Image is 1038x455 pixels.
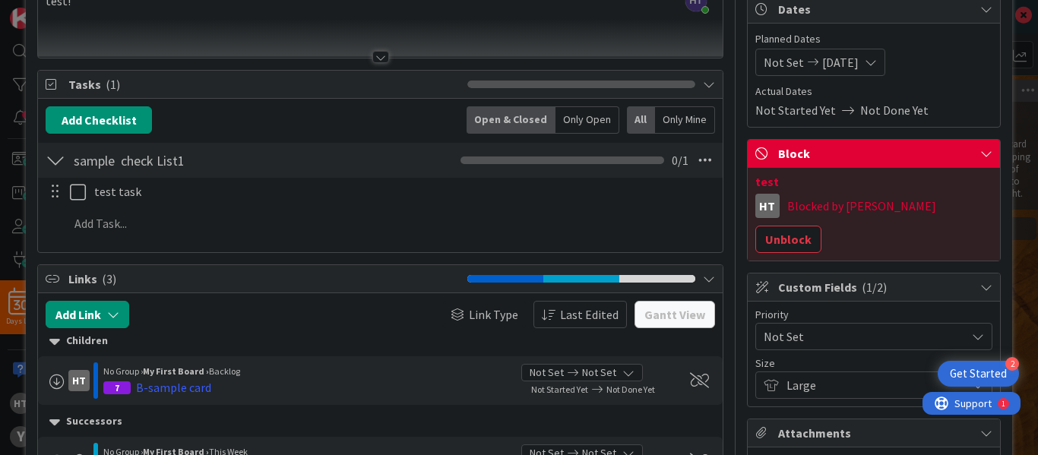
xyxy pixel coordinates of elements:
[755,194,780,218] div: ht
[68,75,460,93] span: Tasks
[764,53,804,71] span: Not Set
[68,370,90,391] div: ht
[46,301,129,328] button: Add Link
[822,53,859,71] span: [DATE]
[778,144,973,163] span: Block
[79,6,83,18] div: 1
[49,333,711,349] div: Children
[49,413,711,430] div: Successors
[862,280,887,295] span: ( 1/2 )
[555,106,619,134] div: Only Open
[103,365,143,377] span: No Group ›
[755,175,992,188] div: test
[755,358,992,368] div: Size
[755,226,821,253] button: Unblock
[209,365,240,377] span: Backlog
[755,31,992,47] span: Planned Dates
[106,77,120,92] span: ( 1 )
[635,301,715,328] button: Gantt View
[46,106,152,134] button: Add Checklist
[103,381,131,394] div: 7
[764,326,958,347] span: Not Set
[627,106,655,134] div: All
[582,365,616,381] span: Not Set
[755,101,836,119] span: Not Started Yet
[467,106,555,134] div: Open & Closed
[755,309,992,320] div: Priority
[560,305,619,324] span: Last Edited
[32,2,69,21] span: Support
[606,384,655,395] span: Not Done Yet
[136,378,211,397] div: B-sample card
[533,301,627,328] button: Last Edited
[755,84,992,100] span: Actual Dates
[778,424,973,442] span: Attachments
[950,366,1007,381] div: Get Started
[860,101,929,119] span: Not Done Yet
[68,147,353,174] input: Add Checklist...
[786,374,958,396] span: Large
[778,278,973,296] span: Custom Fields
[68,270,460,288] span: Links
[531,384,588,395] span: Not Started Yet
[94,183,712,201] p: test task
[1005,357,1019,371] div: 2
[787,199,992,213] div: Blocked by [PERSON_NAME]
[938,361,1019,387] div: Open Get Started checklist, remaining modules: 2
[469,305,518,324] span: Link Type
[672,151,688,169] span: 0 / 1
[655,106,715,134] div: Only Mine
[530,365,564,381] span: Not Set
[102,271,116,286] span: ( 3 )
[143,365,209,377] b: My First Board ›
